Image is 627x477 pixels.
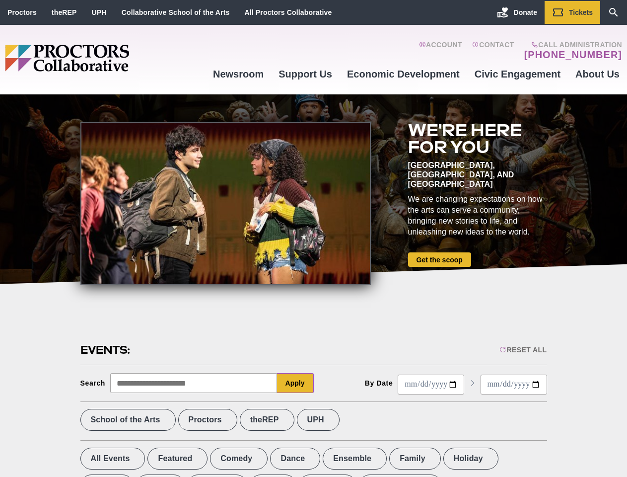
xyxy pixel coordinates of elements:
h2: Events: [80,342,132,358]
div: Search [80,379,106,387]
a: Contact [472,41,514,61]
a: Donate [489,1,545,24]
a: Search [600,1,627,24]
span: Call Administration [521,41,622,49]
span: Tickets [569,8,593,16]
label: theREP [240,409,294,431]
label: Ensemble [323,448,387,470]
label: Comedy [210,448,268,470]
label: Featured [147,448,208,470]
a: UPH [92,8,107,16]
a: [PHONE_NUMBER] [524,49,622,61]
div: [GEOGRAPHIC_DATA], [GEOGRAPHIC_DATA], and [GEOGRAPHIC_DATA] [408,160,547,189]
a: Support Us [271,61,340,87]
label: Holiday [443,448,498,470]
div: Reset All [499,346,547,354]
a: Newsroom [206,61,271,87]
a: All Proctors Collaborative [244,8,332,16]
label: Proctors [178,409,237,431]
label: Dance [270,448,320,470]
button: Apply [277,373,314,393]
div: We are changing expectations on how the arts can serve a community, bringing new stories to life,... [408,194,547,238]
label: School of the Arts [80,409,176,431]
a: Tickets [545,1,600,24]
a: Civic Engagement [467,61,568,87]
span: Donate [514,8,537,16]
label: Family [389,448,441,470]
a: Collaborative School of the Arts [122,8,230,16]
a: Economic Development [340,61,467,87]
h2: We're here for you [408,122,547,156]
label: All Events [80,448,145,470]
div: By Date [365,379,393,387]
a: Proctors [7,8,37,16]
a: theREP [52,8,77,16]
a: Account [419,41,462,61]
img: Proctors logo [5,45,206,72]
a: Get the scoop [408,252,471,267]
label: UPH [297,409,340,431]
a: About Us [568,61,627,87]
